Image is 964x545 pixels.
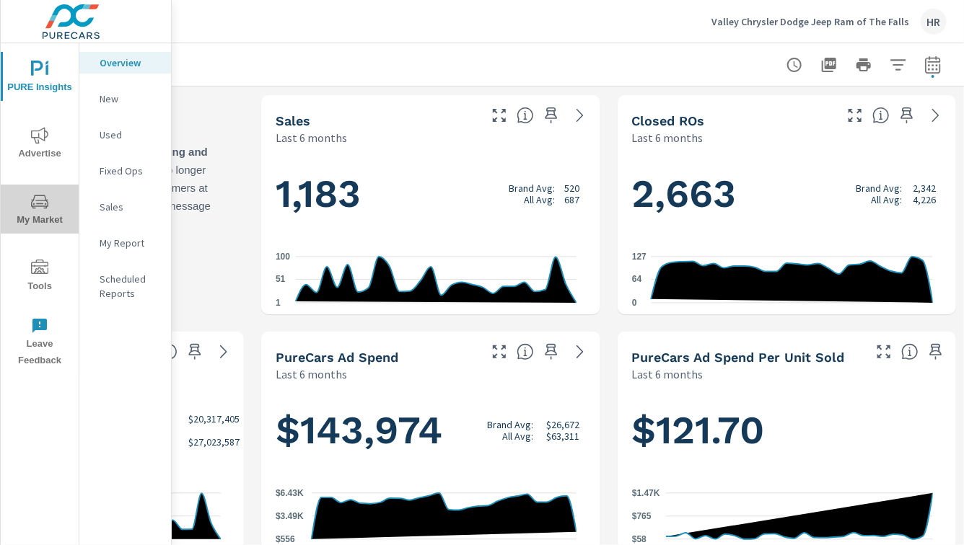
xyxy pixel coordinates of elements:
[632,350,845,365] h5: PureCars Ad Spend Per Unit Sold
[79,124,171,146] div: Used
[79,160,171,182] div: Fixed Ops
[488,104,511,127] button: Make Fullscreen
[276,113,310,128] h5: Sales
[509,182,556,194] p: Brand Avg:
[276,406,585,455] h1: $143,974
[5,61,74,96] span: PURE Insights
[188,413,240,425] p: $20,317,405
[502,430,533,442] p: All Avg:
[276,487,304,497] text: $6.43K
[632,510,652,520] text: $765
[565,194,580,205] p: 687
[276,169,585,218] h1: 1,183
[212,340,235,363] a: See more details in report
[1,43,79,375] div: nav menu
[5,260,74,295] span: Tools
[913,194,936,205] p: 4,226
[872,107,890,124] span: Number of Repair Orders Closed by the selected dealership group over the selected time range. [So...
[547,430,580,442] p: $63,311
[487,419,533,430] p: Brand Avg:
[100,236,159,250] p: My Report
[632,487,660,497] text: $1.47K
[188,436,240,448] p: $27,023,587
[871,194,902,205] p: All Avg:
[488,340,511,363] button: Make Fullscreen
[569,340,592,363] a: See more details in report
[276,129,347,146] p: Last 6 months
[100,164,159,178] p: Fixed Ops
[100,56,159,70] p: Overview
[632,365,704,383] p: Last 6 months
[100,200,159,214] p: Sales
[924,104,947,127] a: See more details in report
[5,127,74,162] span: Advertise
[100,272,159,301] p: Scheduled Reports
[856,182,902,194] p: Brand Avg:
[79,232,171,254] div: My Report
[79,88,171,110] div: New
[921,9,947,35] div: HR
[547,419,580,430] p: $26,672
[100,92,159,106] p: New
[632,251,647,261] text: 127
[276,274,286,284] text: 51
[5,193,74,229] span: My Market
[517,343,534,360] span: Total cost of media for all PureCars channels for the selected dealership group over the selected...
[919,50,947,79] button: Select Date Range
[895,104,919,127] span: Save this to your personalized report
[276,533,295,544] text: $556
[565,182,580,194] p: 520
[924,340,947,363] span: Save this to your personalized report
[276,350,398,365] h5: PureCars Ad Spend
[276,365,347,383] p: Last 6 months
[632,129,704,146] p: Last 6 months
[276,510,304,520] text: $3.49K
[79,268,171,304] div: Scheduled Reports
[183,340,206,363] span: Save this to your personalized report
[849,50,878,79] button: Print Report
[632,169,942,218] h1: 2,663
[632,274,642,284] text: 64
[276,251,290,261] text: 100
[540,104,563,127] span: Save this to your personalized report
[100,128,159,142] p: Used
[540,340,563,363] span: Save this to your personalized report
[913,182,936,194] p: 2,342
[632,533,647,544] text: $58
[632,113,705,128] h5: Closed ROs
[569,104,592,127] a: See more details in report
[632,406,942,455] h1: $121.70
[525,194,556,205] p: All Avg:
[872,340,895,363] button: Make Fullscreen
[79,52,171,74] div: Overview
[276,297,281,307] text: 1
[5,317,74,369] span: Leave Feedback
[517,107,534,124] span: Number of vehicles sold by the dealership over the selected date range. [Source: This data is sou...
[901,343,919,360] span: Average cost of advertising per each vehicle sold at the dealer over the selected date range. The...
[843,104,867,127] button: Make Fullscreen
[79,196,171,218] div: Sales
[711,15,909,28] p: Valley Chrysler Dodge Jeep Ram of The Falls
[632,297,637,307] text: 0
